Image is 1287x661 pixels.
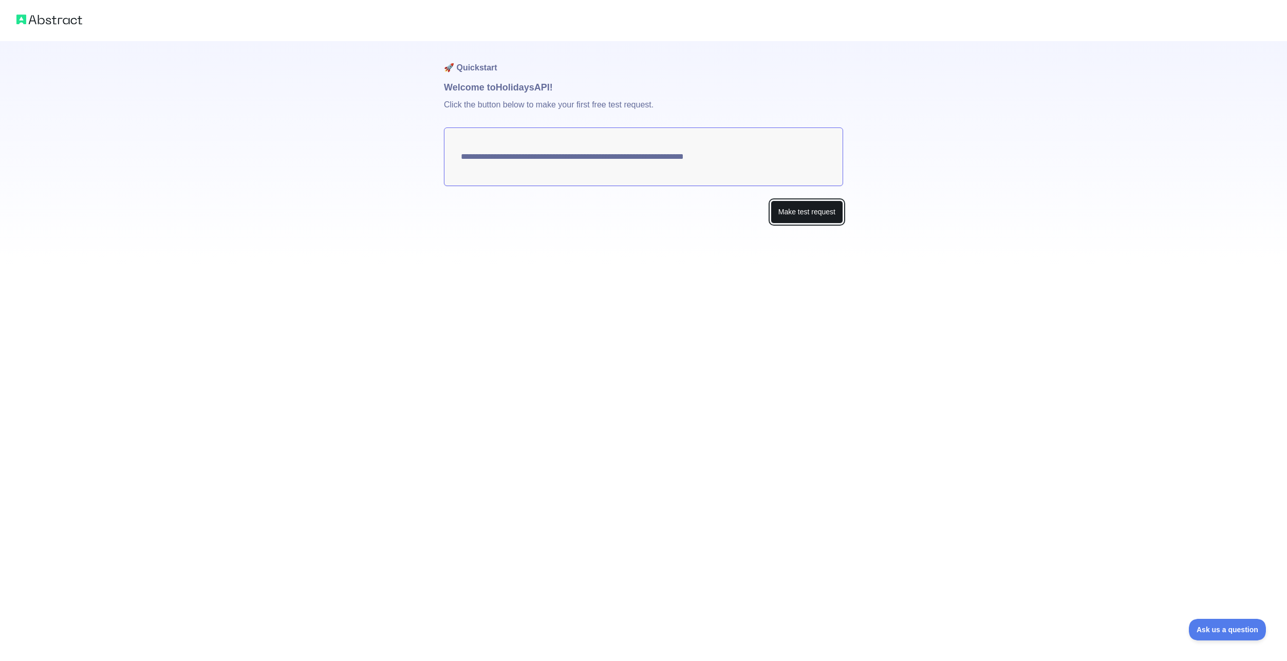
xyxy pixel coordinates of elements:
h1: 🚀 Quickstart [444,41,843,80]
img: Abstract logo [16,12,82,27]
button: Make test request [771,200,843,224]
p: Click the button below to make your first free test request. [444,95,843,127]
iframe: Toggle Customer Support [1189,619,1266,640]
h1: Welcome to Holidays API! [444,80,843,95]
